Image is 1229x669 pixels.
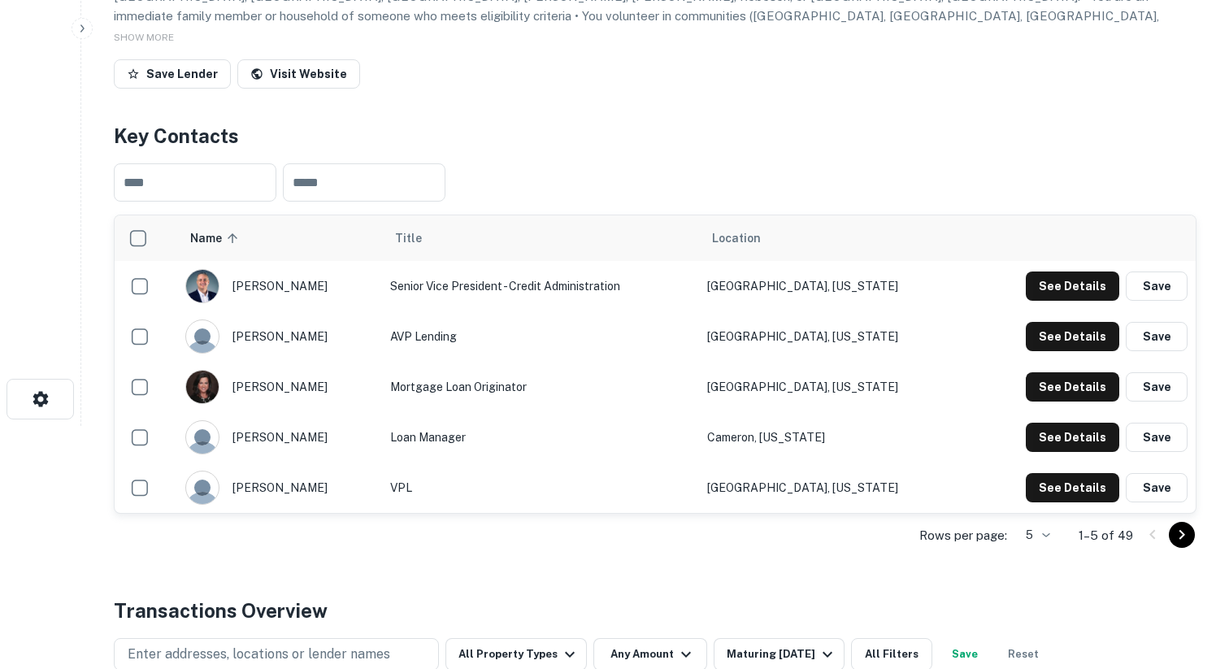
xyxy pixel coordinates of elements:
button: See Details [1026,272,1119,301]
td: [GEOGRAPHIC_DATA], [US_STATE] [699,261,966,311]
div: 5 [1014,523,1053,547]
td: [GEOGRAPHIC_DATA], [US_STATE] [699,362,966,412]
button: See Details [1026,473,1119,502]
td: Mortgage Loan Originator [382,362,699,412]
p: Enter addresses, locations or lender names [128,645,390,664]
button: See Details [1026,423,1119,452]
button: See Details [1026,322,1119,351]
div: [PERSON_NAME] [185,319,373,354]
h4: Transactions Overview [114,596,328,625]
div: [PERSON_NAME] [185,370,373,404]
span: Location [712,228,761,248]
iframe: Chat Widget [1148,539,1229,617]
p: Rows per page: [919,526,1007,545]
img: 9c8pery4andzj6ohjkjp54ma2 [186,471,219,504]
button: Save [1126,423,1188,452]
td: Cameron, [US_STATE] [699,412,966,463]
td: Senior Vice President - Credit Administration [382,261,699,311]
div: [PERSON_NAME] [185,420,373,454]
button: Go to next page [1169,522,1195,548]
td: [GEOGRAPHIC_DATA], [US_STATE] [699,463,966,513]
td: [GEOGRAPHIC_DATA], [US_STATE] [699,311,966,362]
th: Name [177,215,381,261]
td: Loan Manager [382,412,699,463]
button: Save [1126,372,1188,402]
span: Title [395,228,443,248]
img: 9c8pery4andzj6ohjkjp54ma2 [186,320,219,353]
div: scrollable content [115,215,1196,513]
td: AVP Lending [382,311,699,362]
span: SHOW MORE [114,32,174,43]
img: 1722962164919 [186,371,219,403]
p: 1–5 of 49 [1079,526,1133,545]
td: VPL [382,463,699,513]
div: [PERSON_NAME] [185,471,373,505]
button: Save [1126,473,1188,502]
img: 1681932389088 [186,270,219,302]
button: Save [1126,322,1188,351]
h4: Key Contacts [114,121,1196,150]
span: Name [190,228,243,248]
button: See Details [1026,372,1119,402]
a: Visit Website [237,59,360,89]
button: Save Lender [114,59,231,89]
img: 9c8pery4andzj6ohjkjp54ma2 [186,421,219,454]
button: Save [1126,272,1188,301]
div: [PERSON_NAME] [185,269,373,303]
th: Location [699,215,966,261]
th: Title [382,215,699,261]
div: Maturing [DATE] [727,645,837,664]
